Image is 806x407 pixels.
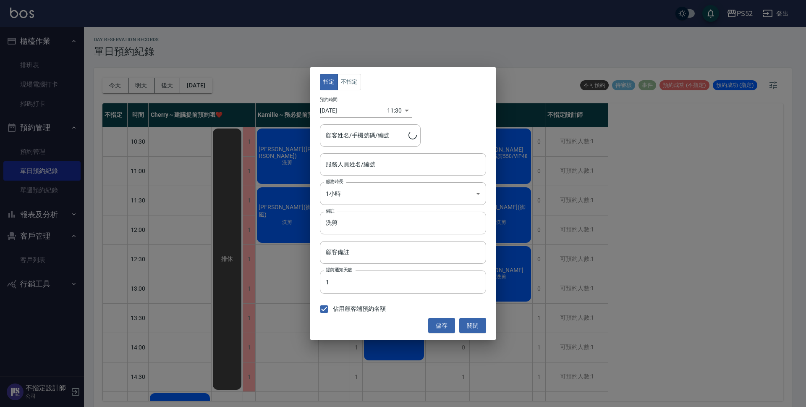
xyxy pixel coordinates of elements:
[320,74,338,90] button: 指定
[459,318,486,333] button: 關閉
[387,104,402,118] div: 11:30
[333,305,386,313] span: 佔用顧客端預約名額
[326,208,335,214] label: 備註
[320,182,486,205] div: 1小時
[326,267,352,273] label: 提前通知天數
[326,179,343,185] label: 服務時長
[320,104,387,118] input: Choose date, selected date is 2025-09-28
[428,318,455,333] button: 儲存
[320,96,338,102] label: 預約時間
[338,74,361,90] button: 不指定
